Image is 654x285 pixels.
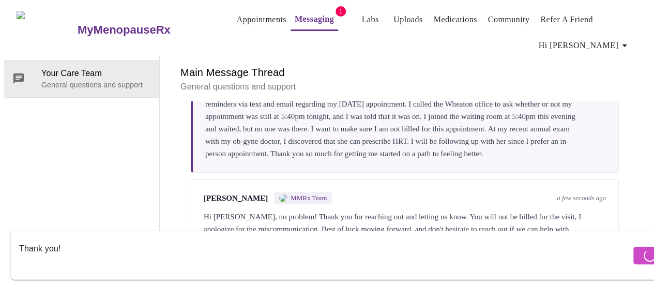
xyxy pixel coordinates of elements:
[205,85,606,160] div: Good evening. I did not receive the message about my appointment canceling until [DATE]. I contin...
[536,9,597,30] button: Refer a Friend
[291,194,327,202] span: MMRx Team
[389,9,427,30] button: Uploads
[393,12,423,27] a: Uploads
[180,81,629,93] p: General questions and support
[540,12,593,27] a: Refer a Friend
[535,35,635,56] button: Hi [PERSON_NAME]
[557,194,606,202] span: a few seconds ago
[17,11,76,50] img: MyMenopauseRx Logo
[19,238,631,272] textarea: Send a message about your appointment
[41,80,151,90] p: General questions and support
[291,9,338,31] button: Messaging
[237,12,286,27] a: Appointments
[41,67,151,80] span: Your Care Team
[484,9,534,30] button: Community
[336,6,346,17] span: 1
[76,12,211,48] a: MyMenopauseRx
[354,9,387,30] button: Labs
[78,23,171,37] h3: MyMenopauseRx
[204,194,268,203] span: [PERSON_NAME]
[180,64,629,81] h6: Main Message Thread
[430,9,481,30] button: Medications
[434,12,477,27] a: Medications
[295,12,334,26] a: Messaging
[279,194,287,202] img: MMRX
[4,60,159,97] div: Your Care TeamGeneral questions and support
[204,211,606,248] div: Hi [PERSON_NAME], no problem! Thank you for reaching out and letting us know. You will not be bil...
[539,38,631,53] span: Hi [PERSON_NAME]
[362,12,379,27] a: Labs
[233,9,291,30] button: Appointments
[488,12,530,27] a: Community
